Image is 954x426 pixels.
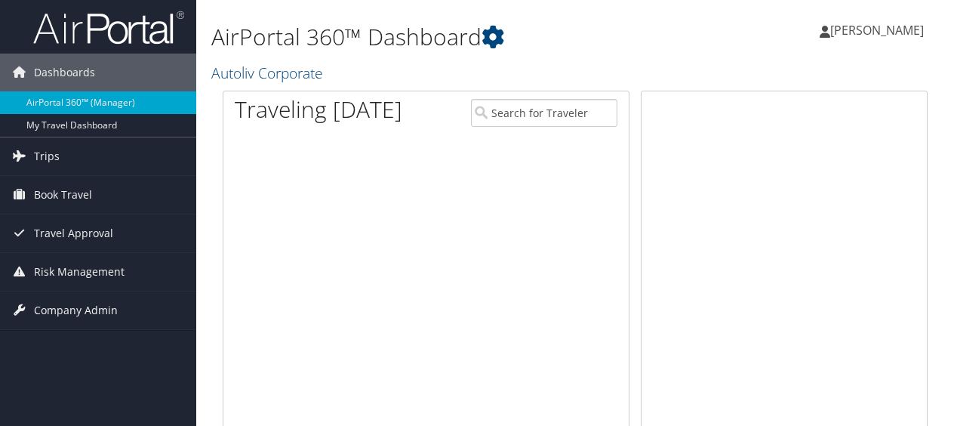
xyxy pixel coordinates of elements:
[471,99,617,127] input: Search for Traveler
[34,292,118,329] span: Company Admin
[820,8,939,53] a: [PERSON_NAME]
[235,94,402,125] h1: Traveling [DATE]
[34,253,125,291] span: Risk Management
[33,10,184,45] img: airportal-logo.png
[34,137,60,175] span: Trips
[34,215,113,252] span: Travel Approval
[211,63,327,83] a: Autoliv Corporate
[34,176,92,214] span: Book Travel
[211,21,697,53] h1: AirPortal 360™ Dashboard
[34,54,95,91] span: Dashboards
[830,22,924,39] span: [PERSON_NAME]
